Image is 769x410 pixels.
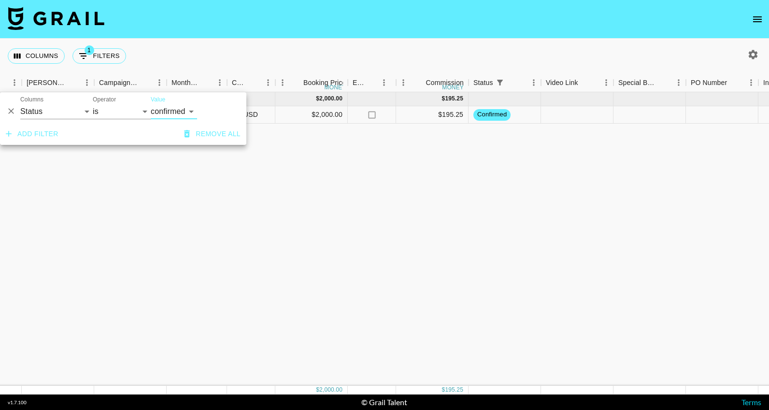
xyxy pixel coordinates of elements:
button: Menu [671,75,686,90]
button: Menu [744,75,758,90]
div: v 1.7.100 [8,399,27,406]
button: Sort [199,76,213,89]
div: USD [227,106,275,124]
button: Menu [396,75,411,90]
button: Sort [578,76,592,89]
button: Sort [290,76,303,89]
div: Month Due [171,73,199,92]
div: $ [442,95,445,103]
div: Special Booking Type [613,73,686,92]
button: Sort [658,76,671,89]
div: Special Booking Type [618,73,658,92]
button: Sort [727,76,741,89]
div: PO Number [691,73,727,92]
button: Add filter [2,125,62,143]
div: Video Link [541,73,613,92]
span: 1 [85,45,94,55]
img: Grail Talent [8,7,104,30]
button: Menu [377,75,391,90]
button: Menu [213,75,227,90]
div: PO Number [686,73,758,92]
button: Sort [507,76,520,89]
div: [PERSON_NAME] [27,73,66,92]
div: Video Link [546,73,578,92]
div: Booker [22,73,94,92]
div: Currency [227,73,275,92]
div: 195.25 [445,95,463,103]
button: Menu [152,75,167,90]
button: Sort [412,76,426,89]
button: Menu [599,75,613,90]
button: Menu [527,75,541,90]
div: Currency [232,73,247,92]
div: money [325,85,346,90]
button: Menu [275,75,290,90]
div: Status [473,73,493,92]
div: © Grail Talent [361,397,407,407]
div: money [442,85,464,90]
label: Columns [20,96,43,104]
label: Operator [93,96,116,104]
div: Booking Price [303,73,346,92]
div: 2,000.00 [319,386,342,394]
div: Campaign (Type) [99,73,139,92]
button: open drawer [748,10,767,29]
div: $195.25 [396,106,469,124]
button: Show filters [493,76,507,89]
button: Remove all [180,125,244,143]
button: Select columns [8,48,65,64]
div: 1 active filter [493,76,507,89]
div: $2,000.00 [275,106,348,124]
button: Delete [4,104,18,118]
button: Sort [247,76,261,89]
button: Show filters [72,48,126,64]
button: Menu [7,75,22,90]
div: Month Due [167,73,227,92]
button: Menu [80,75,94,90]
span: confirmed [473,110,511,119]
div: Expenses: Remove Commission? [348,73,396,92]
a: Terms [741,397,761,407]
div: $ [442,386,445,394]
div: 2,000.00 [319,95,342,103]
button: Sort [139,76,152,89]
div: Campaign (Type) [94,73,167,92]
button: Menu [261,75,275,90]
button: Sort [66,76,80,89]
div: Status [469,73,541,92]
div: Commission [426,73,464,92]
label: Value [151,96,165,104]
div: Expenses: Remove Commission? [353,73,366,92]
button: Sort [366,76,380,89]
div: 195.25 [445,386,463,394]
div: $ [316,386,319,394]
div: $ [316,95,319,103]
